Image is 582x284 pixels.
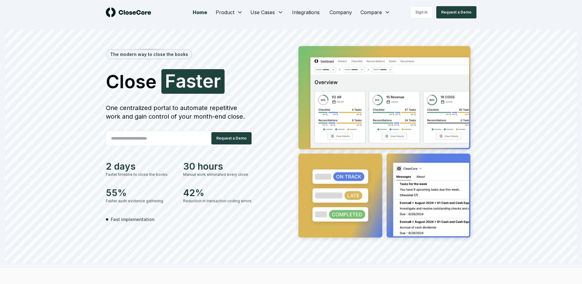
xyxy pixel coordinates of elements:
div: The modern way to close the books [106,50,192,59]
a: Sign in [410,6,433,18]
div: 55% [106,187,176,198]
button: Request a Demo [211,132,252,144]
a: Home [188,6,212,18]
span: Fast implementation [111,216,155,223]
span: s [186,72,196,90]
div: Reduction in transaction coding errors [183,198,253,204]
span: a [176,72,186,90]
span: Compare [360,9,382,16]
div: Faster timeline to close the books [106,172,176,177]
button: Compare [357,6,394,18]
span: t [196,72,202,90]
span: e [202,72,214,90]
img: logo [106,7,151,17]
div: 42% [183,187,253,198]
div: Faster audit evidence gathering [106,198,176,204]
button: Request a Demo [436,6,476,18]
button: Use Cases [247,6,287,18]
span: Close [106,72,156,91]
span: Use Cases [250,9,275,16]
div: Manual work eliminated every close [183,172,253,177]
img: Jumbotron [294,42,476,244]
span: r [214,72,221,90]
span: F [165,72,176,90]
a: Company [325,6,357,18]
div: 30 hours [183,161,253,172]
div: One centralized portal to automate repetitive work and gain control of your month-end close. [106,104,253,121]
a: Integrations [287,6,325,18]
div: 2 days [106,161,176,172]
span: Product [216,9,234,16]
button: Product [212,6,247,18]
